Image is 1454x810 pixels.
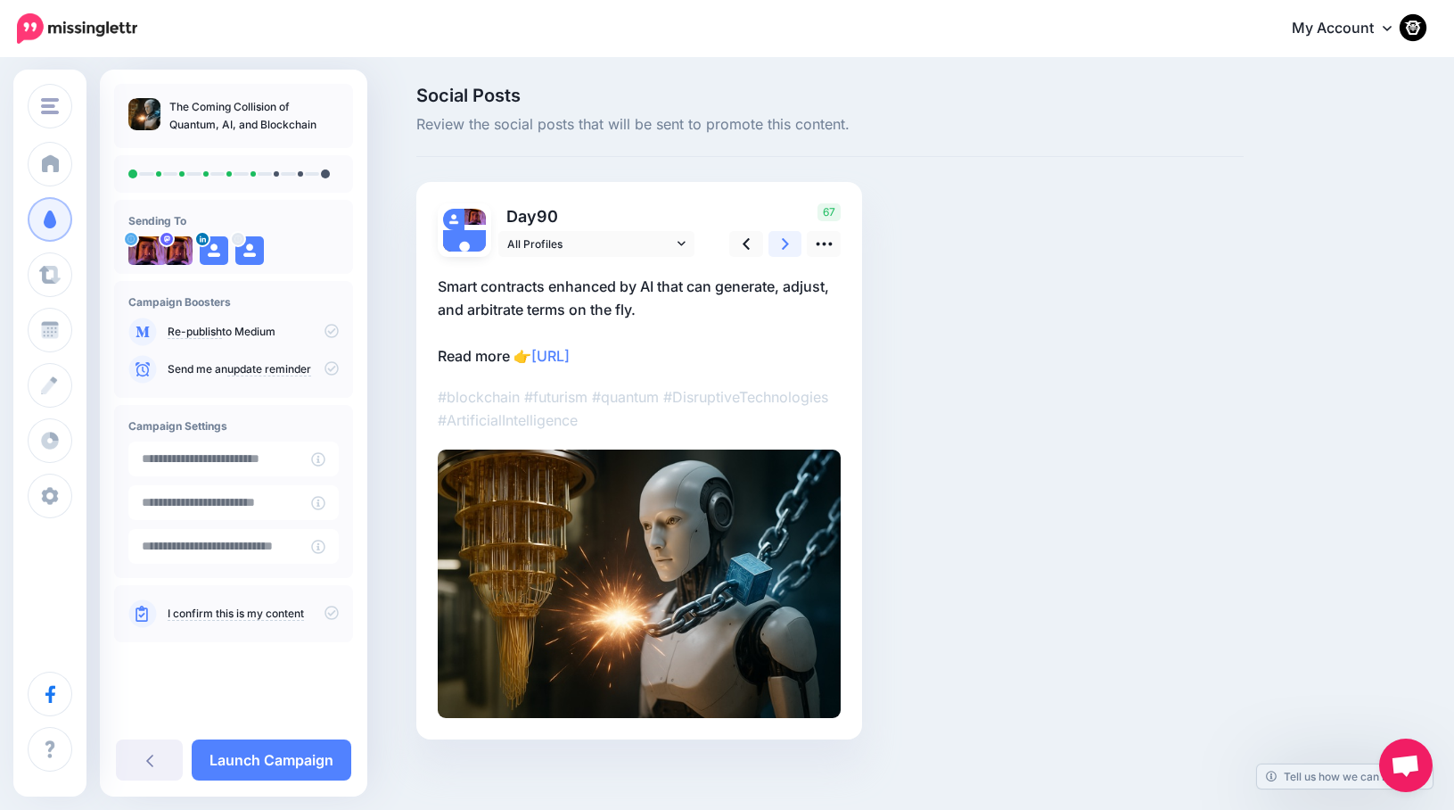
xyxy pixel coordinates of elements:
[128,419,339,433] h4: Campaign Settings
[498,231,694,257] a: All Profiles
[438,385,841,432] p: #blockchain #futurism #quantum #DisruptiveTechnologies #ArtificialIntelligence
[1274,7,1427,51] a: My Account
[227,362,311,376] a: update reminder
[443,230,486,273] img: user_default_image.png
[498,203,697,229] p: Day
[817,203,841,221] span: 67
[438,450,841,718] img: 28a34e85d99f602e3f21022df529015b.jpg
[41,98,59,114] img: menu.png
[235,236,264,265] img: user_default_image.png
[464,209,486,225] img: BHFunHouse-19603.jpg
[438,275,841,368] p: Smart contracts enhanced by AI that can generate, adjust, and arbitrate terms on the fly. Read mo...
[531,347,570,365] a: [URL]
[1257,765,1433,789] a: Tell us how we can improve
[416,113,1244,136] span: Review the social posts that will be sent to promote this content.
[507,235,673,253] span: All Profiles
[168,361,339,377] p: Send me an
[128,98,160,130] img: 28a34e85d99f602e3f21022df529015b_thumb.jpg
[168,607,304,621] a: I confirm this is my content
[168,325,222,339] a: Re-publish
[443,209,464,230] img: user_default_image.png
[416,87,1244,104] span: Social Posts
[1379,739,1433,792] a: Open chat
[169,98,339,134] p: The Coming Collision of Quantum, AI, and Blockchain
[168,324,339,340] p: to Medium
[128,236,167,265] img: BHFunHouse-19603.jpg
[164,236,193,265] img: 83642e166c72f455-88614.jpg
[17,13,137,44] img: Missinglettr
[128,214,339,227] h4: Sending To
[128,295,339,309] h4: Campaign Boosters
[200,236,228,265] img: user_default_image.png
[537,207,558,226] span: 90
